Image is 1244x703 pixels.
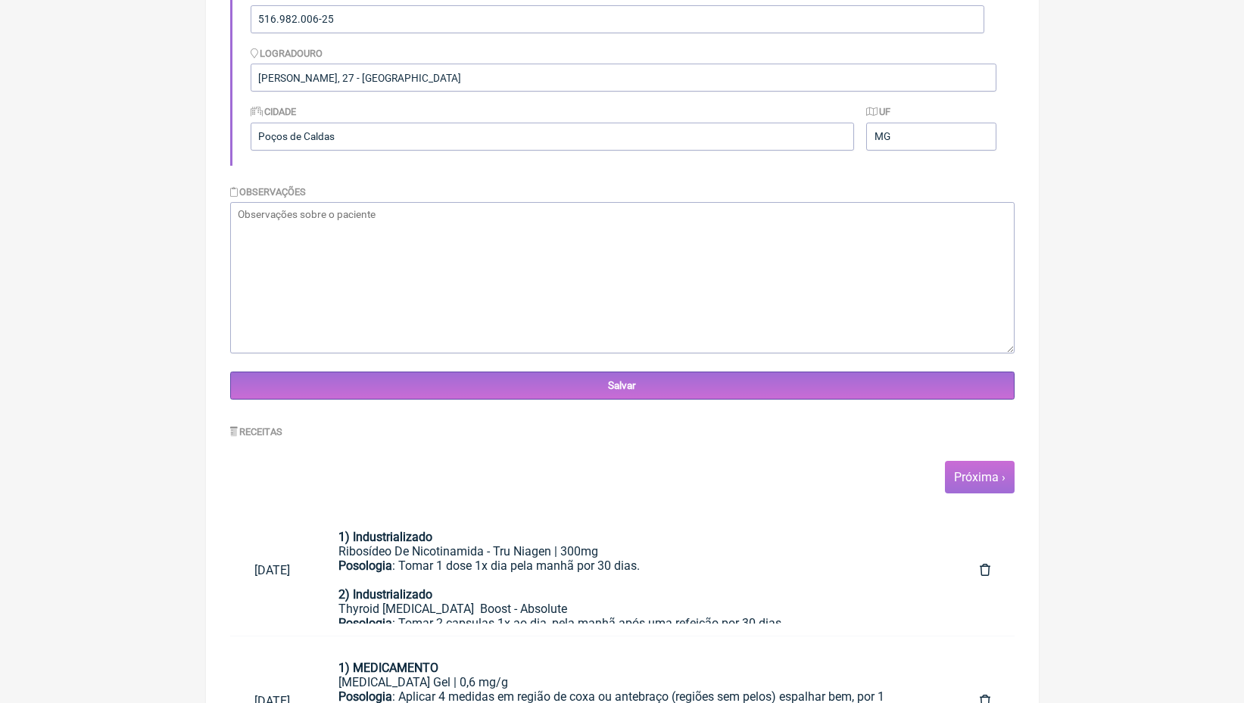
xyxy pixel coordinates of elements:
strong: Posologia [338,558,392,573]
strong: Posologia [338,616,392,630]
div: : Tomar 1 dose 1x dia pela manhã por 30 dias. [338,558,931,587]
input: Logradouro [251,64,996,92]
strong: 1) MEDICAMENTO [338,661,438,675]
input: Cidade [251,123,855,151]
strong: 2) Industrializado [338,587,432,602]
a: [DATE] [230,551,314,589]
nav: pager [230,461,1015,493]
label: Logradouro [251,48,323,59]
label: Receitas [230,426,283,437]
input: Salvar [230,372,1015,400]
label: UF [866,106,890,117]
input: Identificação do Paciente [251,5,984,33]
strong: 1) Industrializado [338,530,432,544]
div: [MEDICAL_DATA] Gel | 0,6 mg/g [338,675,931,689]
div: : Tomar 2 capsulas 1x ao dia, pela manhã após uma refeição por 30 dias. [338,616,931,645]
a: 1) IndustrializadoRibosídeo De Nicotinamida - Tru Niagen | 300mgPosologia: Tomar 1 dose 1x dia pe... [314,518,956,624]
input: UF [866,123,996,151]
label: Cidade [251,106,297,117]
div: Thyroid [MEDICAL_DATA] Boost - Absolute [338,602,931,616]
a: Próxima › [954,470,1005,484]
div: Ribosídeo De Nicotinamida - Tru Niagen | 300mg [338,544,931,558]
label: Observações [230,186,307,198]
